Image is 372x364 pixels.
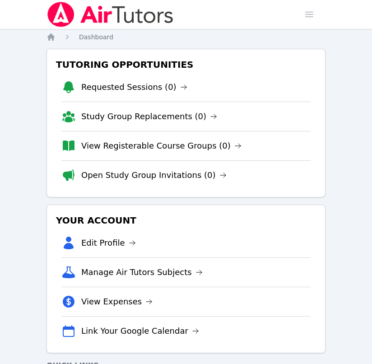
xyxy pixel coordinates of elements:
span: Dashboard [79,33,113,41]
a: Manage Air Tutors Subjects [81,266,203,279]
a: Study Group Replacements (0) [81,110,217,123]
h3: Tutoring Opportunities [54,56,318,73]
a: Link Your Google Calendar [81,325,199,337]
a: View Expenses [81,295,153,308]
a: Edit Profile [81,237,136,249]
nav: Breadcrumb [46,33,325,42]
img: Air Tutors [46,2,174,27]
a: Dashboard [79,33,113,42]
a: Requested Sessions (0) [81,81,187,93]
a: View Registerable Course Groups (0) [81,140,242,152]
a: Open Study Group Invitations (0) [81,169,227,182]
h3: Your Account [54,212,318,229]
